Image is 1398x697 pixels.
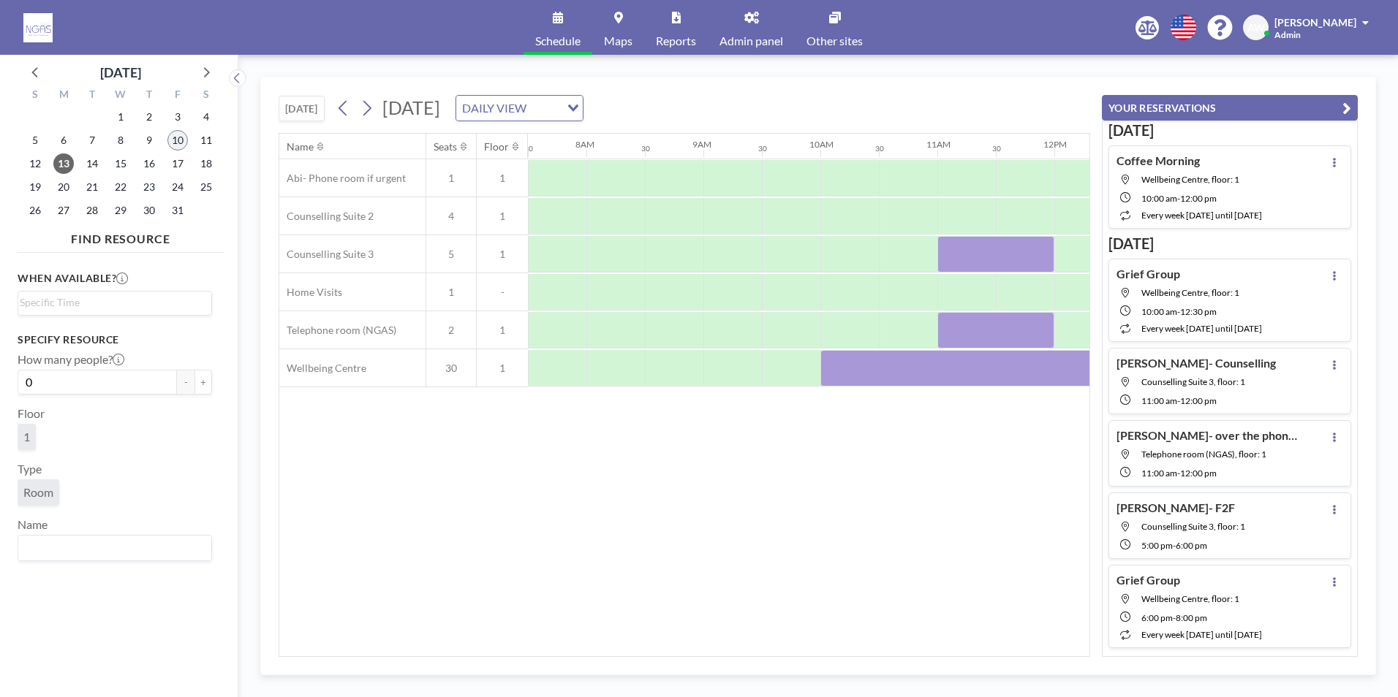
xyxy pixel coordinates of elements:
[18,292,211,313] div: Search for option
[50,86,78,105] div: M
[426,286,476,299] span: 1
[53,177,74,197] span: Monday, October 20, 2025
[1176,612,1207,623] span: 8:00 PM
[477,286,528,299] span: -
[110,153,131,174] span: Wednesday, October 15, 2025
[1177,306,1180,317] span: -
[1274,29,1301,40] span: Admin
[434,140,457,153] div: Seats
[167,177,188,197] span: Friday, October 24, 2025
[806,35,863,47] span: Other sites
[53,200,74,221] span: Monday, October 27, 2025
[279,362,366,375] span: Wellbeing Centre
[20,294,203,311] input: Search for option
[1141,449,1266,460] span: Telephone room (NGAS), floor: 1
[1141,174,1239,185] span: Wellbeing Centre, floor: 1
[875,144,884,153] div: 30
[1116,428,1299,443] h4: [PERSON_NAME]- over the phone support
[719,35,783,47] span: Admin panel
[82,130,102,151] span: Tuesday, October 7, 2025
[1141,612,1173,623] span: 6:00 PM
[1116,500,1235,515] h4: [PERSON_NAME]- F2F
[107,86,135,105] div: W
[1116,267,1180,281] h4: Grief Group
[1116,356,1276,370] h4: [PERSON_NAME]- Counselling
[1116,153,1200,168] h4: Coffee Morning
[100,62,141,83] div: [DATE]
[23,13,53,42] img: organization-logo
[1176,540,1207,551] span: 6:00 PM
[279,248,374,261] span: Counselling Suite 3
[1180,468,1217,479] span: 12:00 PM
[18,333,212,346] h3: Specify resource
[18,462,42,476] label: Type
[1141,287,1239,298] span: Wellbeing Centre, floor: 1
[1043,139,1067,150] div: 12PM
[426,172,476,185] span: 1
[1116,573,1180,587] h4: Grief Group
[809,139,834,150] div: 10AM
[21,86,50,105] div: S
[192,86,220,105] div: S
[139,200,159,221] span: Thursday, October 30, 2025
[1141,323,1262,334] span: every week [DATE] until [DATE]
[426,362,476,375] span: 30
[1141,306,1177,317] span: 10:00 AM
[1180,395,1217,406] span: 12:00 PM
[177,370,194,395] button: -
[287,140,314,153] div: Name
[23,485,53,499] span: Room
[1141,521,1245,532] span: Counselling Suite 3, floor: 1
[53,153,74,174] span: Monday, October 13, 2025
[426,210,476,223] span: 4
[25,153,45,174] span: Sunday, October 12, 2025
[110,177,131,197] span: Wednesday, October 22, 2025
[477,362,528,375] span: 1
[477,172,528,185] span: 1
[1108,654,1351,672] h3: [DATE]
[78,86,107,105] div: T
[18,536,211,560] div: Search for option
[758,144,767,153] div: 30
[167,107,188,127] span: Friday, October 3, 2025
[110,130,131,151] span: Wednesday, October 8, 2025
[382,96,440,118] span: [DATE]
[459,99,529,118] span: DAILY VIEW
[1173,540,1176,551] span: -
[279,96,325,121] button: [DATE]
[1102,95,1358,121] button: YOUR RESERVATIONS
[82,200,102,221] span: Tuesday, October 28, 2025
[110,200,131,221] span: Wednesday, October 29, 2025
[18,517,48,532] label: Name
[135,86,163,105] div: T
[1141,376,1245,387] span: Counselling Suite 3, floor: 1
[196,177,216,197] span: Saturday, October 25, 2025
[484,140,509,153] div: Floor
[139,177,159,197] span: Thursday, October 23, 2025
[531,99,559,118] input: Search for option
[535,35,581,47] span: Schedule
[194,370,212,395] button: +
[1177,193,1180,204] span: -
[196,107,216,127] span: Saturday, October 4, 2025
[1177,395,1180,406] span: -
[1177,468,1180,479] span: -
[1108,121,1351,140] h3: [DATE]
[426,248,476,261] span: 5
[167,153,188,174] span: Friday, October 17, 2025
[1141,468,1177,479] span: 11:00 AM
[1141,540,1173,551] span: 5:00 PM
[524,144,533,153] div: 30
[139,107,159,127] span: Thursday, October 2, 2025
[477,210,528,223] span: 1
[18,352,124,367] label: How many people?
[1141,395,1177,406] span: 11:00 AM
[641,144,650,153] div: 30
[1180,306,1217,317] span: 12:30 PM
[1180,193,1217,204] span: 12:00 PM
[477,248,528,261] span: 1
[139,130,159,151] span: Thursday, October 9, 2025
[1141,193,1177,204] span: 10:00 AM
[25,200,45,221] span: Sunday, October 26, 2025
[1141,593,1239,604] span: Wellbeing Centre, floor: 1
